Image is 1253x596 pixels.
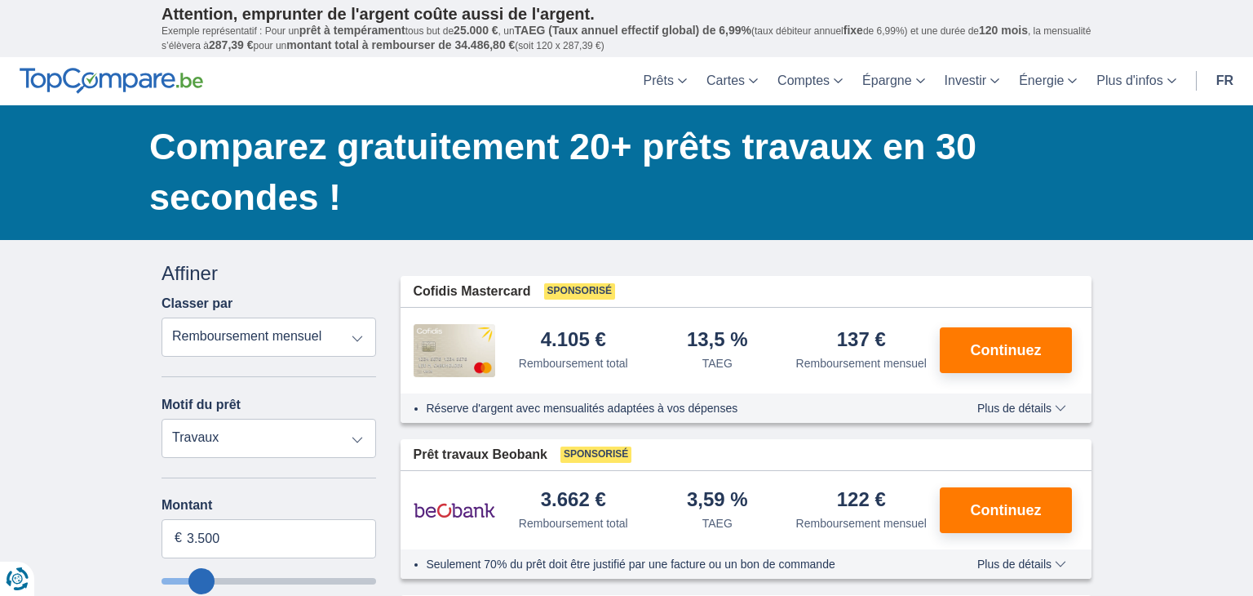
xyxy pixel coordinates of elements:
span: Plus de détails [977,403,1066,414]
span: Prêt travaux Beobank [414,446,548,465]
span: TAEG (Taux annuel effectif global) de 6,99% [515,24,751,37]
a: fr [1207,57,1243,105]
a: Prêts [634,57,697,105]
button: Continuez [940,327,1072,373]
a: Comptes [768,57,852,105]
a: Investir [935,57,1010,105]
button: Continuez [940,487,1072,533]
button: Plus de détails [965,402,1078,415]
span: Cofidis Mastercard [414,282,531,301]
span: 120 mois [979,24,1028,37]
span: Sponsorisé [560,447,631,463]
p: Attention, emprunter de l'argent coûte aussi de l'argent. [162,4,1091,24]
label: Montant [162,498,376,513]
span: montant total à rembourser de 34.486,80 € [286,38,515,51]
div: 4.105 € [541,330,606,352]
span: Plus de détails [977,558,1066,570]
a: Cartes [697,57,768,105]
div: Remboursement total [519,515,628,532]
a: Énergie [1009,57,1087,105]
img: TopCompare [20,68,203,94]
div: Remboursement total [519,355,628,371]
div: TAEG [702,355,733,371]
div: Remboursement mensuel [796,355,927,371]
button: Plus de détails [965,558,1078,571]
div: 122 € [837,490,886,512]
div: TAEG [702,515,733,532]
span: Sponsorisé [544,283,615,300]
div: 13,5 % [687,330,748,352]
span: Continuez [971,503,1042,518]
li: Réserve d'argent avec mensualités adaptées à vos dépenses [427,400,930,416]
input: wantToBorrow [162,578,376,585]
li: Seulement 70% du prêt doit être justifié par une facture ou un bon de commande [427,556,930,572]
div: Affiner [162,260,376,287]
div: Remboursement mensuel [796,515,927,532]
span: Continuez [971,343,1042,358]
img: pret personnel Beobank [414,490,495,531]
img: pret personnel Cofidis CC [414,324,495,376]
label: Motif du prêt [162,398,241,412]
span: fixe [843,24,863,37]
a: Épargne [852,57,935,105]
div: 137 € [837,330,886,352]
p: Exemple représentatif : Pour un tous but de , un (taux débiteur annuel de 6,99%) et une durée de ... [162,24,1091,53]
span: prêt à tempérament [299,24,405,37]
div: 3,59 % [687,490,748,512]
div: 3.662 € [541,490,606,512]
span: 287,39 € [209,38,254,51]
h1: Comparez gratuitement 20+ prêts travaux en 30 secondes ! [149,122,1091,223]
span: 25.000 € [454,24,498,37]
label: Classer par [162,296,232,311]
span: € [175,529,182,548]
a: Plus d'infos [1087,57,1185,105]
